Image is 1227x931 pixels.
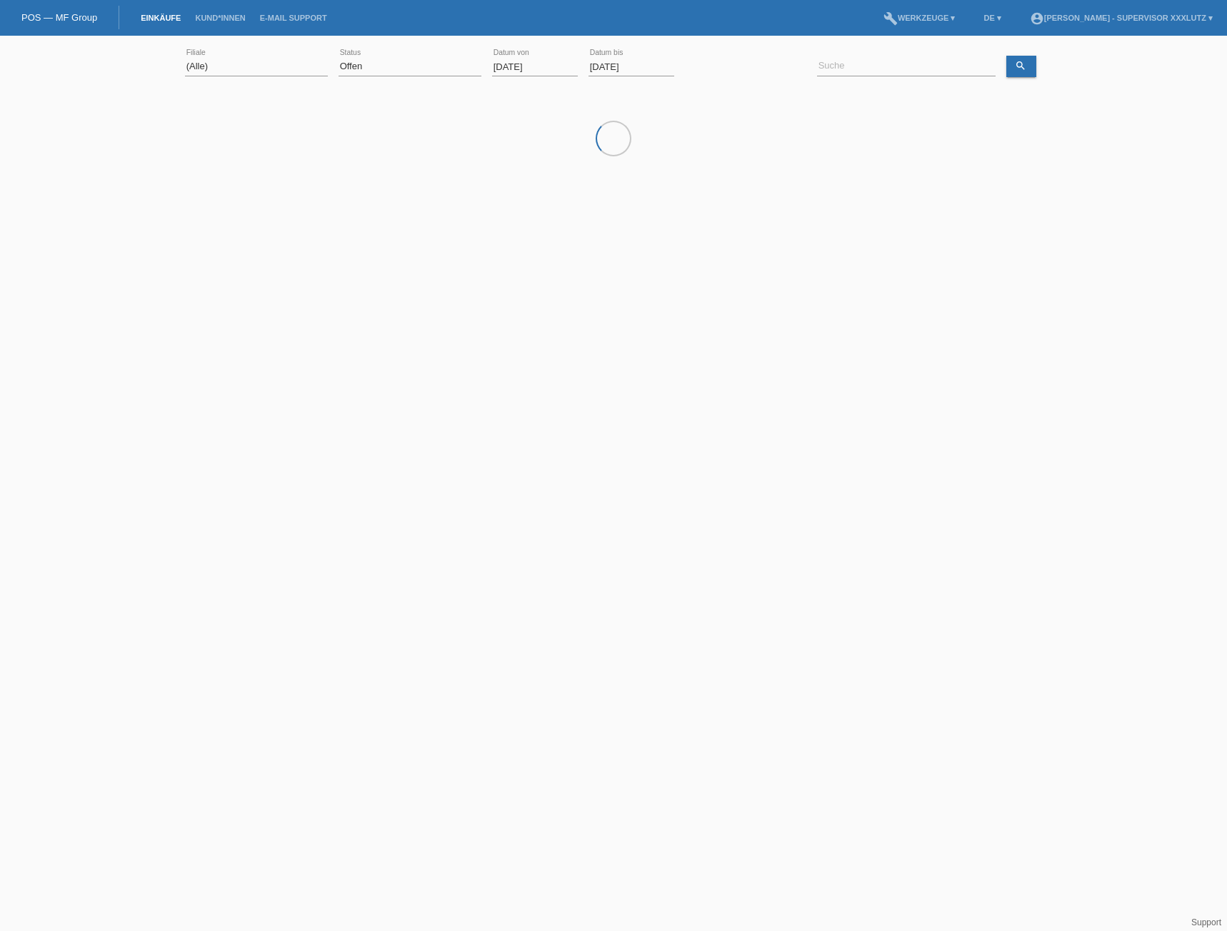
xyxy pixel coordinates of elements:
a: E-Mail Support [253,14,334,22]
a: Einkäufe [134,14,188,22]
i: build [883,11,898,26]
a: account_circle[PERSON_NAME] - Supervisor XXXLutz ▾ [1023,14,1220,22]
a: DE ▾ [976,14,1008,22]
a: buildWerkzeuge ▾ [876,14,963,22]
i: search [1015,60,1026,71]
a: Support [1191,917,1221,927]
a: POS — MF Group [21,12,97,23]
i: account_circle [1030,11,1044,26]
a: Kund*innen [188,14,252,22]
a: search [1006,56,1036,77]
